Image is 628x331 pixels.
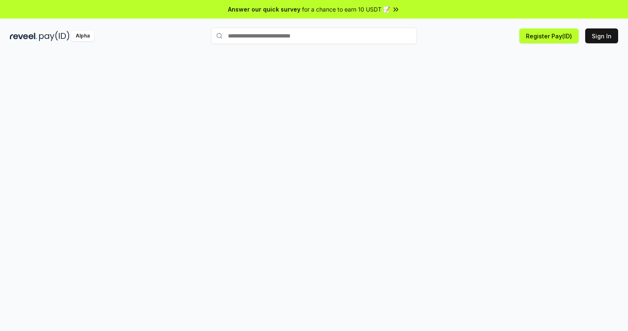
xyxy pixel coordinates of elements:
[10,31,37,41] img: reveel_dark
[585,28,618,43] button: Sign In
[519,28,579,43] button: Register Pay(ID)
[39,31,70,41] img: pay_id
[228,5,300,14] span: Answer our quick survey
[71,31,94,41] div: Alpha
[302,5,390,14] span: for a chance to earn 10 USDT 📝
